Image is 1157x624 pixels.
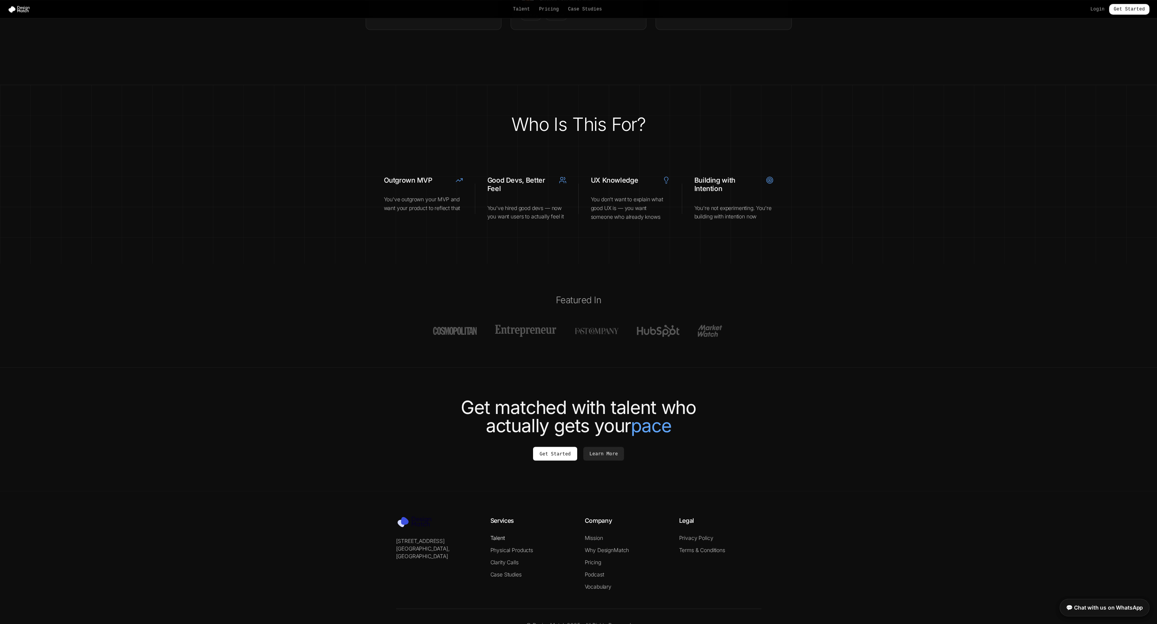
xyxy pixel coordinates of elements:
[1060,599,1149,616] a: 💬 Chat with us on WhatsApp
[490,546,533,553] a: Physical Products
[631,416,671,435] span: pace
[585,516,667,525] h4: Company
[694,176,760,193] h3: Building with Intention
[433,325,477,337] img: Featured Logo 1
[591,176,656,185] h3: UX Knowledge
[1090,6,1104,12] a: Login
[396,544,478,560] p: [GEOGRAPHIC_DATA], [GEOGRAPHIC_DATA]
[583,447,624,460] a: Learn More
[539,6,559,12] a: Pricing
[8,5,33,13] img: Design Match
[490,516,573,525] h4: Services
[396,516,438,528] img: Design Match
[487,176,553,193] h3: Good Devs, Better Feel
[366,398,792,435] h2: Get matched with talent who actually gets your
[490,559,519,565] a: Clarity Calls
[694,204,773,221] p: You're not experimenting. You're building with intention now
[679,534,713,541] a: Privacy Policy
[591,195,670,221] p: You don't want to explain what good UX is — you want someone who already knows
[396,537,478,544] p: [STREET_ADDRESS]
[372,115,786,134] h2: Who Is This For?
[575,325,619,337] img: Featured Logo 3
[384,176,449,185] h3: Outgrown MVP
[568,6,602,12] a: Case Studies
[490,571,522,577] a: Case Studies
[585,559,601,565] a: Pricing
[1109,4,1149,14] a: Get Started
[533,447,577,460] a: Get Started
[637,325,680,337] img: Featured Logo 4
[487,204,567,221] p: You've hired good devs — now you want users to actually feel it
[384,195,463,213] p: You've outgrown your MVP and want your product to reflect that
[490,534,505,541] a: Talent
[679,516,761,525] h4: Legal
[585,583,611,589] a: Vocabulary
[495,325,556,337] img: Featured Logo 2
[698,325,724,337] img: Featured Logo 5
[513,6,530,12] a: Talent
[585,546,629,553] a: Why DesignMatch
[585,571,604,577] a: Podcast
[366,294,792,306] h2: Featured In
[585,534,603,541] a: Mission
[679,546,725,553] a: Terms & Conditions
